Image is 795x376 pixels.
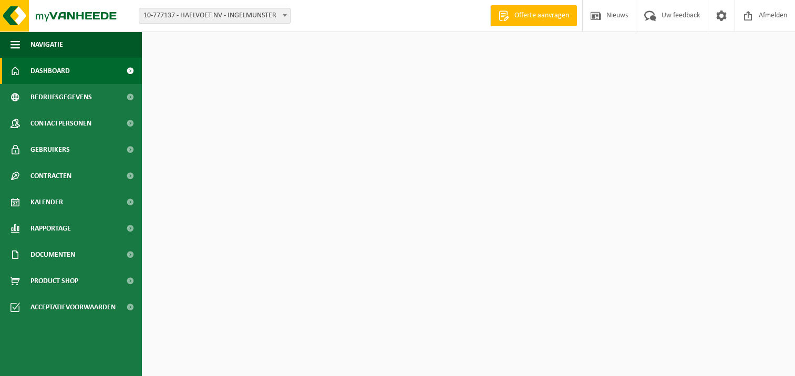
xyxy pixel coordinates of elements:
span: Contactpersonen [30,110,91,137]
span: Bedrijfsgegevens [30,84,92,110]
span: Contracten [30,163,71,189]
span: Gebruikers [30,137,70,163]
span: Dashboard [30,58,70,84]
span: Acceptatievoorwaarden [30,294,116,320]
a: Offerte aanvragen [490,5,577,26]
span: 10-777137 - HAELVOET NV - INGELMUNSTER [139,8,290,23]
span: Navigatie [30,32,63,58]
span: Rapportage [30,215,71,242]
span: Kalender [30,189,63,215]
span: Product Shop [30,268,78,294]
span: 10-777137 - HAELVOET NV - INGELMUNSTER [139,8,291,24]
span: Documenten [30,242,75,268]
span: Offerte aanvragen [512,11,572,21]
